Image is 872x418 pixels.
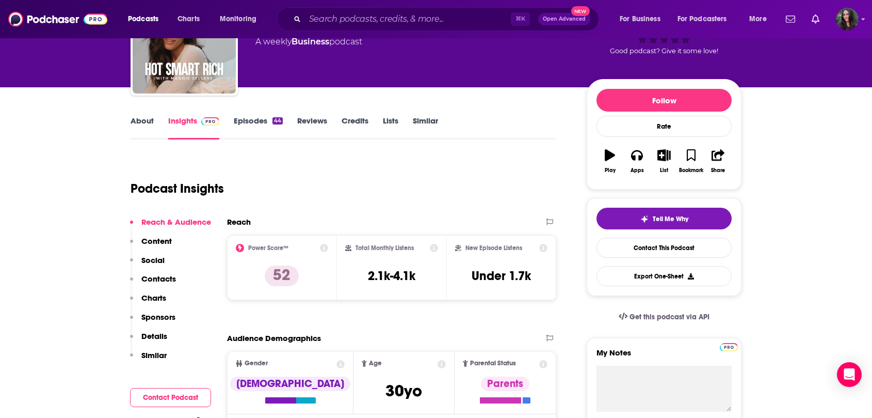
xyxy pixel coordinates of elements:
div: Share [711,167,725,174]
h2: Power Score™ [248,244,288,252]
button: tell me why sparkleTell Me Why [596,208,732,229]
button: Sponsors [130,312,175,331]
h3: 2.1k-4.1k [368,268,415,284]
div: [DEMOGRAPHIC_DATA] [230,377,350,391]
button: Show profile menu [836,8,859,30]
a: InsightsPodchaser Pro [168,116,219,140]
span: Charts [177,12,200,26]
img: Podchaser Pro [720,343,738,351]
button: Contact Podcast [130,388,211,407]
button: Export One-Sheet [596,266,732,286]
div: Apps [631,167,644,174]
a: About [131,116,154,140]
div: Rate [596,116,732,137]
a: Credits [342,116,368,140]
span: For Business [620,12,660,26]
p: Reach & Audience [141,217,211,227]
span: More [749,12,767,26]
span: ⌘ K [511,12,530,26]
a: Charts [171,11,206,27]
a: Contact This Podcast [596,238,732,258]
div: Play [605,167,616,174]
h2: Total Monthly Listens [356,244,414,252]
div: Search podcasts, credits, & more... [286,7,609,31]
div: Parents [481,377,529,391]
button: Follow [596,89,732,112]
button: open menu [742,11,780,27]
div: A weekly podcast [255,36,362,48]
img: Podchaser Pro [201,117,219,126]
button: open menu [213,11,270,27]
img: Podchaser - Follow, Share and Rate Podcasts [8,9,107,29]
h3: Under 1.7k [472,268,531,284]
span: For Podcasters [677,12,727,26]
div: List [660,167,668,174]
a: Reviews [297,116,327,140]
button: Play [596,143,623,180]
button: List [651,143,677,180]
a: Similar [413,116,438,140]
button: Contacts [130,274,176,293]
h2: New Episode Listens [465,244,522,252]
p: Details [141,331,167,341]
button: Reach & Audience [130,217,211,236]
h1: Podcast Insights [131,181,224,196]
span: Gender [245,360,268,367]
span: Open Advanced [543,17,586,22]
a: Lists [383,116,398,140]
p: Similar [141,350,167,360]
button: Apps [623,143,650,180]
p: Charts [141,293,166,303]
p: Sponsors [141,312,175,322]
a: Pro website [720,342,738,351]
a: Get this podcast via API [610,304,718,330]
span: New [571,6,590,16]
button: Similar [130,350,167,369]
button: Social [130,255,165,274]
button: Details [130,331,167,350]
h2: Audience Demographics [227,333,321,343]
p: 52 [265,266,299,286]
input: Search podcasts, credits, & more... [305,11,511,27]
button: Charts [130,293,166,312]
button: Content [130,236,172,255]
button: open menu [612,11,673,27]
label: My Notes [596,348,732,366]
button: Share [705,143,732,180]
span: Monitoring [220,12,256,26]
span: Parental Status [470,360,516,367]
a: Business [292,37,329,47]
span: Tell Me Why [653,215,688,223]
a: Show notifications dropdown [808,10,823,28]
button: open menu [121,11,172,27]
a: Episodes44 [234,116,283,140]
button: open menu [671,11,742,27]
span: 30 yo [385,381,422,401]
img: tell me why sparkle [640,215,649,223]
div: Bookmark [679,167,703,174]
h2: Reach [227,217,251,227]
div: Open Intercom Messenger [837,362,862,387]
a: Show notifications dropdown [782,10,799,28]
span: Podcasts [128,12,158,26]
img: User Profile [836,8,859,30]
p: Social [141,255,165,265]
span: Age [369,360,382,367]
span: Good podcast? Give it some love! [610,47,718,55]
button: Open AdvancedNew [538,13,590,25]
p: Contacts [141,274,176,284]
button: Bookmark [677,143,704,180]
span: Logged in as elenadreamday [836,8,859,30]
div: 44 [272,117,283,125]
p: Content [141,236,172,246]
span: Get this podcast via API [629,313,709,321]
